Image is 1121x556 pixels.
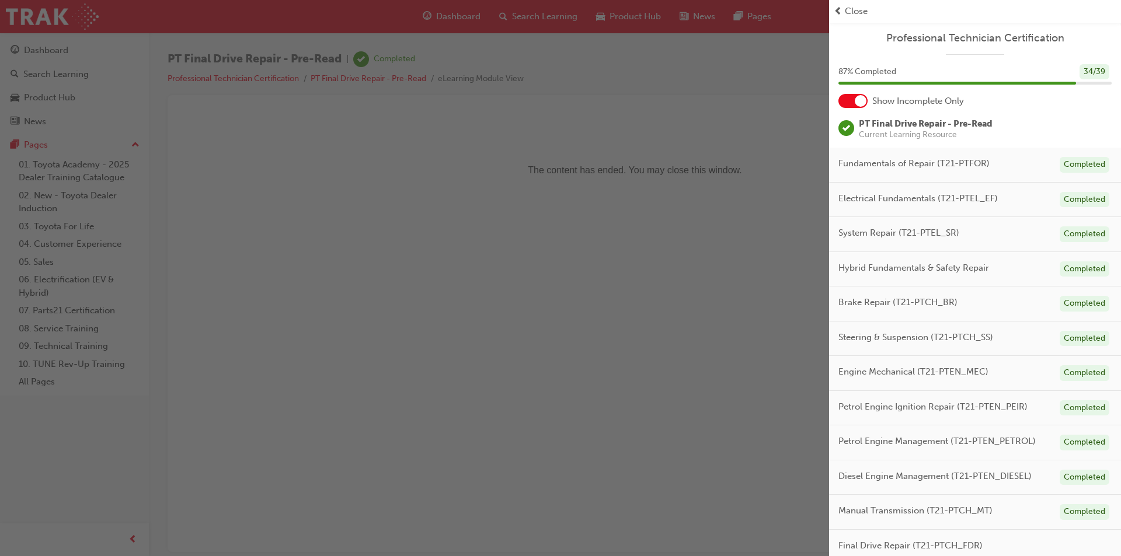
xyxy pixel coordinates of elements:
span: Brake Repair (T21-PTCH_BR) [838,296,958,309]
span: prev-icon [834,5,843,18]
span: System Repair (T21-PTEL_SR) [838,226,959,240]
div: Completed [1060,504,1109,520]
span: Current Learning Resource [859,131,993,139]
div: 34 / 39 [1080,64,1109,80]
span: Final Drive Repair (T21-PTCH_FDR) [838,539,983,552]
div: Completed [1060,435,1109,450]
span: learningRecordVerb_COMPLETE-icon [838,120,854,136]
div: Completed [1060,296,1109,312]
span: Manual Transmission (T21-PTCH_MT) [838,504,993,517]
div: Completed [1060,470,1109,485]
span: Fundamentals of Repair (T21-PTFOR) [838,157,990,170]
span: Petrol Engine Management (T21-PTEN_PETROL) [838,435,1036,448]
div: Completed [1060,331,1109,347]
span: Hybrid Fundamentals & Safety Repair [838,261,989,275]
span: 87 % Completed [838,65,896,79]
p: The content has ended. You may close this window. [5,9,911,62]
div: Completed [1060,226,1109,242]
span: Diesel Engine Management (T21-PTEN_DIESEL) [838,470,1032,483]
div: Completed [1060,157,1109,173]
div: Completed [1060,400,1109,416]
span: Petrol Engine Ignition Repair (T21-PTEN_PEIR) [838,400,1028,414]
span: PT Final Drive Repair - Pre-Read [859,118,993,129]
div: Completed [1060,365,1109,381]
span: Show Incomplete Only [872,95,964,108]
span: Steering & Suspension (T21-PTCH_SS) [838,331,993,344]
div: Completed [1060,261,1109,277]
button: prev-iconClose [834,5,1116,18]
div: Completed [1060,192,1109,208]
a: Professional Technician Certification [838,32,1112,45]
span: Close [845,5,868,18]
span: Electrical Fundamentals (T21-PTEL_EF) [838,192,998,205]
span: Engine Mechanical (T21-PTEN_MEC) [838,365,988,379]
